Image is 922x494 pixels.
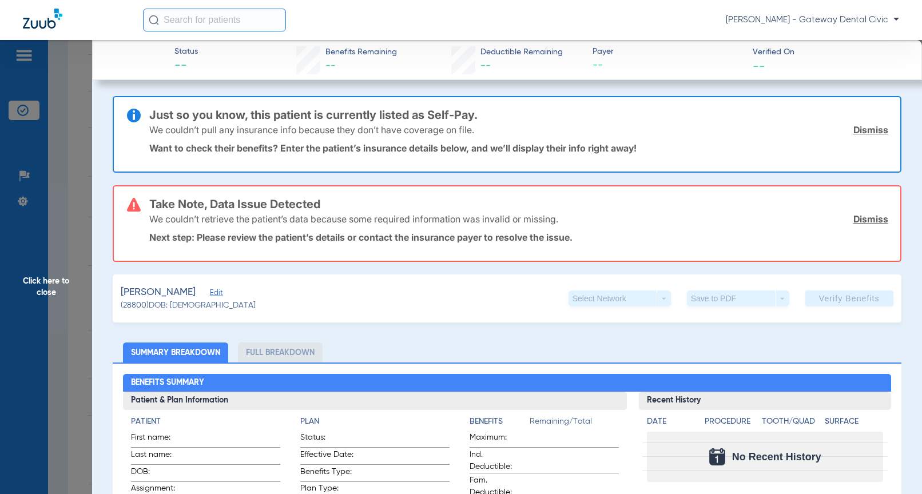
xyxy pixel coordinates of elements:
span: Status [174,46,198,58]
span: Verified On [753,46,903,58]
h4: Tooth/Quad [762,416,821,428]
span: Remaining/Total [530,416,619,432]
span: No Recent History [732,451,821,463]
a: Dismiss [853,124,888,136]
h4: Procedure [705,416,758,428]
app-breakdown-title: Procedure [705,416,758,432]
span: -- [753,59,765,71]
span: -- [325,61,336,71]
span: Benefits Type: [300,466,356,481]
span: Payer [593,46,743,58]
iframe: Chat Widget [865,439,922,494]
img: Zuub Logo [23,9,62,29]
img: Calendar [709,448,725,465]
h4: Plan [300,416,450,428]
span: Benefits Remaining [325,46,397,58]
p: We couldn’t retrieve the patient’s data because some required information was invalid or missing. [149,213,558,225]
h3: Take Note, Data Issue Detected [149,198,888,210]
p: We couldn’t pull any insurance info because they don’t have coverage on file. [149,124,474,136]
span: (28800) DOB: [DEMOGRAPHIC_DATA] [121,300,256,312]
a: Dismiss [853,213,888,225]
app-breakdown-title: Surface [825,416,884,432]
span: Maximum: [470,432,526,447]
h4: Benefits [470,416,530,428]
input: Search for patients [143,9,286,31]
span: DOB: [131,466,187,481]
span: Effective Date: [300,449,356,464]
span: [PERSON_NAME] [121,285,196,300]
span: -- [480,61,491,71]
h4: Surface [825,416,884,428]
li: Full Breakdown [238,342,323,362]
span: Edit [210,289,220,300]
li: Summary Breakdown [123,342,228,362]
app-breakdown-title: Tooth/Quad [762,416,821,432]
span: [PERSON_NAME] - Gateway Dental Civic [726,14,899,26]
h4: Date [647,416,695,428]
p: Want to check their benefits? Enter the patient’s insurance details below, and we’ll display thei... [149,142,888,154]
img: error-icon [127,198,141,212]
h2: Benefits Summary [123,374,891,392]
span: Deductible Remaining [480,46,563,58]
span: Status: [300,432,356,447]
h3: Just so you know, this patient is currently listed as Self-Pay. [149,109,888,121]
h4: Patient [131,416,280,428]
span: Ind. Deductible: [470,449,526,473]
img: info-icon [127,109,141,122]
app-breakdown-title: Date [647,416,695,432]
h3: Recent History [639,392,891,410]
app-breakdown-title: Benefits [470,416,530,432]
span: Last name: [131,449,187,464]
span: First name: [131,432,187,447]
h3: Patient & Plan Information [123,392,627,410]
span: -- [593,58,743,73]
p: Next step: Please review the patient’s details or contact the insurance payer to resolve the issue. [149,232,888,243]
img: Search Icon [149,15,159,25]
span: -- [174,58,198,74]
